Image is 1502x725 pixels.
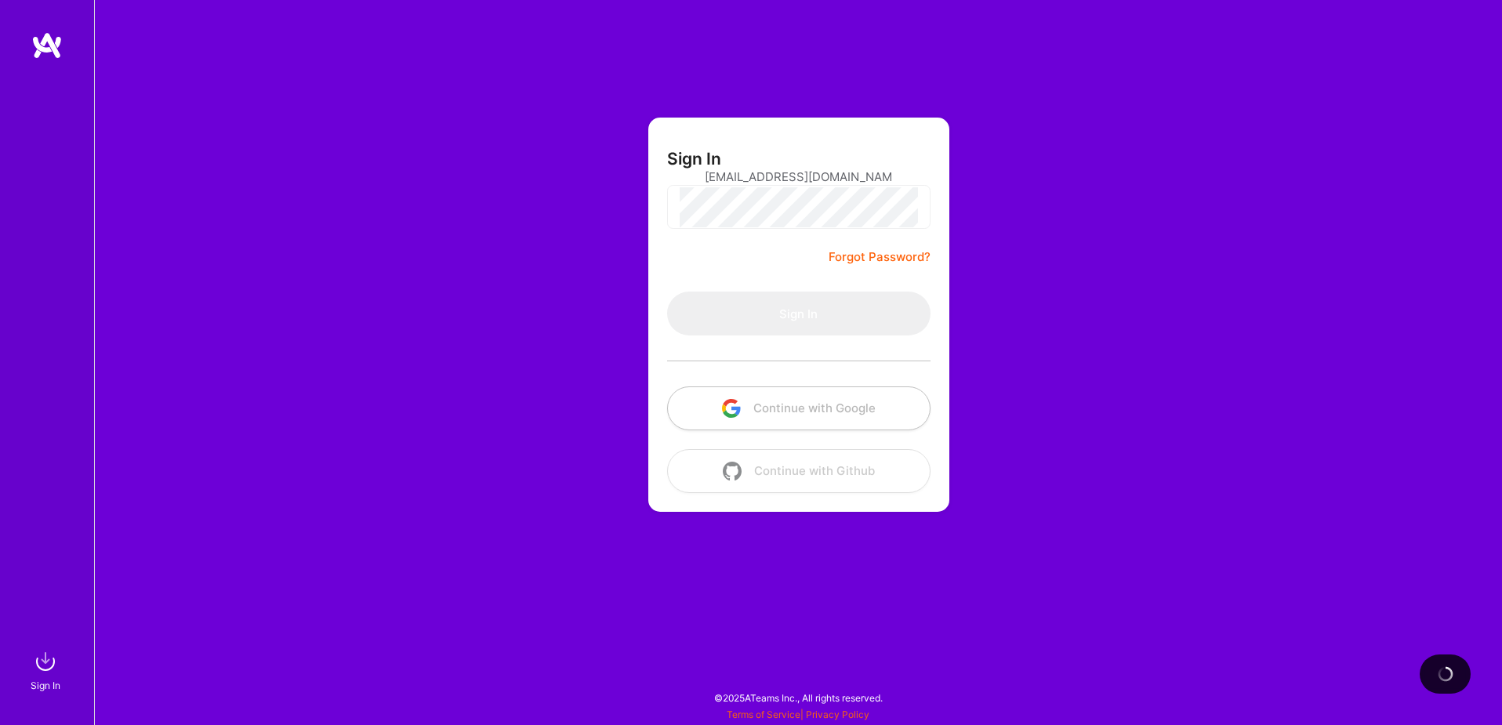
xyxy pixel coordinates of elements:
[806,709,869,720] a: Privacy Policy
[667,149,721,169] h3: Sign In
[727,709,800,720] a: Terms of Service
[1438,666,1453,682] img: loading
[727,709,869,720] span: |
[722,399,741,418] img: icon
[705,157,893,197] input: Email...
[723,462,742,480] img: icon
[30,646,61,677] img: sign in
[94,678,1502,717] div: © 2025 ATeams Inc., All rights reserved.
[33,646,61,694] a: sign inSign In
[667,386,931,430] button: Continue with Google
[667,292,931,335] button: Sign In
[667,449,931,493] button: Continue with Github
[31,31,63,60] img: logo
[829,248,931,266] a: Forgot Password?
[31,677,60,694] div: Sign In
